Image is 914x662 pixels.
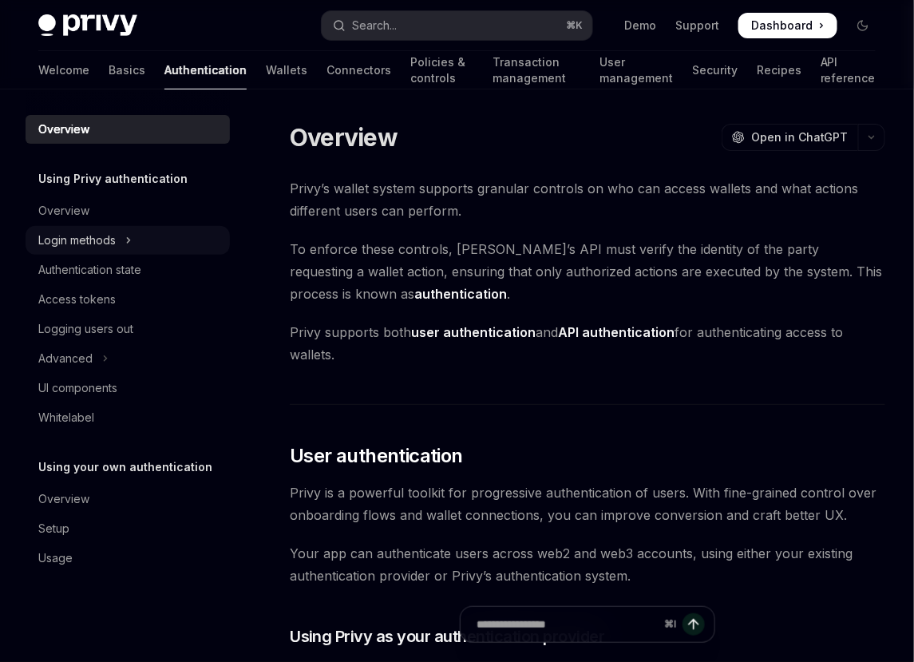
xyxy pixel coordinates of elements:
button: Open in ChatGPT [722,124,858,151]
a: Authentication [164,51,247,89]
a: Recipes [757,51,801,89]
div: Setup [38,519,69,538]
a: Wallets [266,51,307,89]
img: dark logo [38,14,137,37]
strong: user authentication [411,324,536,340]
div: Whitelabel [38,408,94,427]
div: Login methods [38,231,116,250]
a: Welcome [38,51,89,89]
a: Transaction management [493,51,580,89]
span: To enforce these controls, [PERSON_NAME]’s API must verify the identity of the party requesting a... [290,238,885,305]
a: Overview [26,115,230,144]
div: Overview [38,120,89,139]
span: User authentication [290,443,463,469]
span: Privy’s wallet system supports granular controls on who can access wallets and what actions diffe... [290,177,885,222]
a: User management [599,51,673,89]
span: Your app can authenticate users across web2 and web3 accounts, using either your existing authent... [290,542,885,587]
a: Access tokens [26,285,230,314]
a: Overview [26,196,230,225]
span: Dashboard [751,18,813,34]
h1: Overview [290,123,398,152]
div: UI components [38,379,117,398]
button: Toggle Advanced section [26,344,230,373]
a: Logging users out [26,315,230,343]
button: Send message [683,613,705,636]
a: Overview [26,485,230,513]
div: Advanced [38,349,93,368]
a: Support [675,18,719,34]
div: Authentication state [38,260,141,279]
span: Privy is a powerful toolkit for progressive authentication of users. With fine-grained control ov... [290,482,885,526]
div: Overview [38,490,89,509]
div: Access tokens [38,290,116,309]
a: Dashboard [738,13,837,38]
button: Toggle dark mode [850,13,876,38]
strong: API authentication [558,324,675,340]
button: Open search [322,11,592,40]
div: Usage [38,549,73,568]
a: UI components [26,374,230,402]
a: Setup [26,514,230,543]
a: Authentication state [26,256,230,284]
h5: Using your own authentication [38,458,212,477]
a: Usage [26,544,230,573]
span: ⌘ K [566,19,583,32]
a: Demo [624,18,656,34]
a: Basics [109,51,145,89]
button: Toggle Login methods section [26,226,230,255]
a: API reference [821,51,876,89]
a: Whitelabel [26,403,230,432]
div: Logging users out [38,319,133,339]
a: Connectors [326,51,391,89]
a: Security [692,51,738,89]
span: Privy supports both and for authenticating access to wallets. [290,321,885,366]
div: Overview [38,201,89,220]
a: Policies & controls [410,51,473,89]
input: Ask a question... [477,607,658,642]
div: Search... [352,16,397,35]
strong: authentication [414,286,507,302]
h5: Using Privy authentication [38,169,188,188]
span: Open in ChatGPT [751,129,849,145]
